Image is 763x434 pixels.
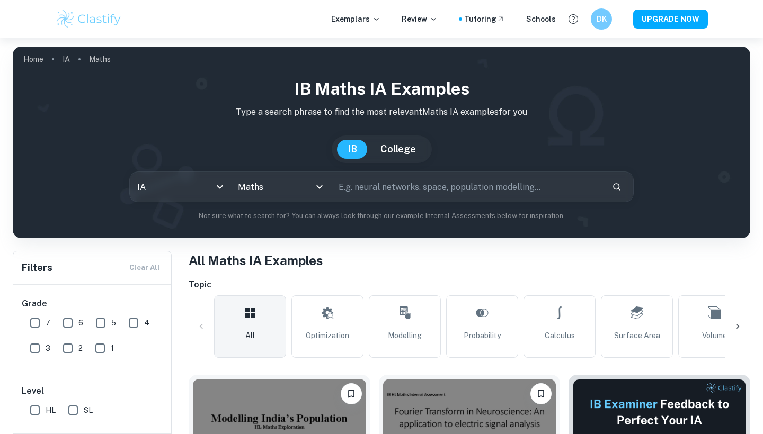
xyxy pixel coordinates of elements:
[78,317,83,329] span: 6
[21,106,742,119] p: Type a search phrase to find the most relevant Maths IA examples for you
[331,13,380,25] p: Exemplars
[370,140,427,159] button: College
[564,10,582,28] button: Help and Feedback
[402,13,438,25] p: Review
[63,52,70,67] a: IA
[111,317,116,329] span: 5
[388,330,422,341] span: Modelling
[22,385,164,397] h6: Level
[702,330,727,341] span: Volume
[55,8,122,30] img: Clastify logo
[464,13,505,25] a: Tutoring
[633,10,708,29] button: UPGRADE NOW
[144,317,149,329] span: 4
[591,8,612,30] button: DK
[13,47,750,238] img: profile cover
[23,52,43,67] a: Home
[22,260,52,275] h6: Filters
[46,317,50,329] span: 7
[46,404,56,416] span: HL
[341,383,362,404] button: Bookmark
[78,342,83,354] span: 2
[464,330,501,341] span: Probability
[89,53,111,65] p: Maths
[331,172,604,202] input: E.g. neural networks, space, population modelling...
[189,278,750,291] h6: Topic
[22,297,164,310] h6: Grade
[111,342,114,354] span: 1
[306,330,349,341] span: Optimization
[130,172,230,202] div: IA
[312,179,327,194] button: Open
[608,178,626,196] button: Search
[530,383,552,404] button: Bookmark
[245,330,255,341] span: All
[189,251,750,270] h1: All Maths IA Examples
[337,140,368,159] button: IB
[46,342,50,354] span: 3
[545,330,575,341] span: Calculus
[596,13,608,25] h6: DK
[614,330,660,341] span: Surface Area
[526,13,556,25] a: Schools
[21,76,742,102] h1: IB Maths IA examples
[84,404,93,416] span: SL
[21,211,742,221] p: Not sure what to search for? You can always look through our example Internal Assessments below f...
